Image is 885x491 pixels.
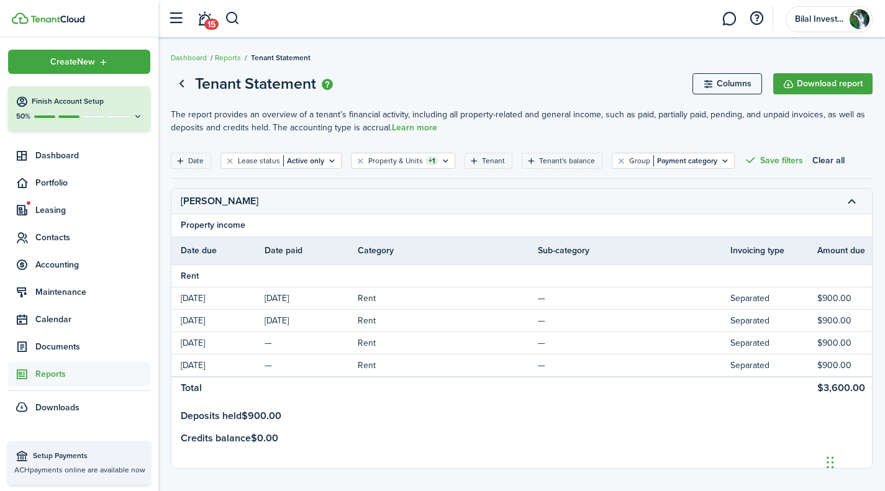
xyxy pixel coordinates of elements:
[842,191,863,212] button: Toggle accordion
[8,143,150,168] a: Dashboard
[32,96,143,107] h4: Finish Account Setup
[730,357,817,374] td: Separated
[629,155,650,166] filter-tag-label: Group
[265,290,358,307] td: [DATE]
[171,244,265,257] th: Date due
[171,335,265,351] td: [DATE]
[171,269,208,282] td: Rent
[171,379,265,397] td: Total
[35,286,150,299] span: Maintenance
[539,155,595,166] filter-tag-label: Tenant's balance
[358,290,538,307] td: Rent
[35,149,150,162] span: Dashboard
[744,153,803,169] button: Save filters
[204,19,219,30] span: 15
[30,464,145,475] span: payments online are available now
[225,156,235,166] button: Clear filter
[616,156,627,166] button: Clear filter
[355,156,366,166] button: Clear filter
[283,155,324,166] filter-tag-value: Active only
[50,58,95,66] span: Create New
[717,3,741,35] a: Messaging
[358,244,538,257] th: Category
[8,86,150,131] button: Finish Account Setup50%
[265,335,358,351] td: —
[171,73,192,94] a: Go back
[35,313,150,326] span: Calendar
[368,155,423,166] filter-tag-label: Property & Units
[426,156,438,165] filter-tag-counter: +1
[171,52,207,63] a: Dashboard
[358,335,538,351] td: Rent
[220,153,342,169] filter-tag: Open filter
[692,73,762,94] button: Columns
[730,312,817,329] td: Separated
[265,312,358,329] td: [DATE]
[35,176,150,189] span: Portfolio
[251,52,311,63] span: Tenant Statement
[171,431,288,446] td: Credits balance $0.00
[171,290,265,307] td: [DATE]
[538,312,730,329] td: —
[358,357,538,374] td: Rent
[8,362,150,386] a: Reports
[522,153,602,169] filter-tag: Open filter
[171,218,255,232] td: Property income
[193,3,216,35] a: Notifications
[265,357,358,374] td: —
[538,244,730,257] th: Sub-category
[812,153,845,169] button: Clear all
[188,155,204,166] filter-tag-label: Date
[35,340,150,353] span: Documents
[16,111,31,122] p: 50%
[730,244,817,257] th: Invoicing type
[850,9,869,29] img: Bilal Investment Trust
[823,431,885,491] iframe: Chat Widget
[164,7,188,30] button: Open sidebar
[171,357,265,374] td: [DATE]
[35,204,150,217] span: Leasing
[538,290,730,307] td: —
[12,12,29,24] img: TenantCloud
[392,123,437,133] a: Learn more
[465,153,512,169] filter-tag: Open filter
[171,312,265,329] td: [DATE]
[358,312,538,329] td: Rent
[538,335,730,351] td: —
[795,15,845,24] span: Bilal Investment Trust
[35,258,150,271] span: Accounting
[8,50,150,74] button: Open menu
[215,52,241,63] a: Reports
[14,464,144,475] p: ACH
[612,153,735,169] filter-tag: Open filter
[482,155,505,166] filter-tag-label: Tenant
[30,16,84,23] img: TenantCloud
[238,155,280,166] filter-tag-label: Lease status
[171,108,873,134] p: The report provides an overview of a tenant’s financial activity, including all property-related ...
[35,231,150,244] span: Contacts
[35,367,150,381] span: Reports
[171,153,211,169] filter-tag: Open filter
[773,73,873,94] button: Download report
[730,335,817,351] td: Separated
[730,290,817,307] td: Separated
[746,8,767,29] button: Open resource center
[653,155,717,166] filter-tag-value: Payment category
[35,401,79,414] span: Downloads
[8,441,150,485] a: Setup PaymentsACHpayments online are available now
[171,192,277,210] td: [PERSON_NAME]
[195,72,316,96] h1: Tenant Statement
[171,408,291,423] td: Deposits held $900.00
[225,8,240,29] button: Search
[265,244,358,257] th: Date paid
[827,444,834,481] div: Drag
[351,153,455,169] filter-tag: Open filter
[33,450,144,462] span: Setup Payments
[538,357,730,374] td: —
